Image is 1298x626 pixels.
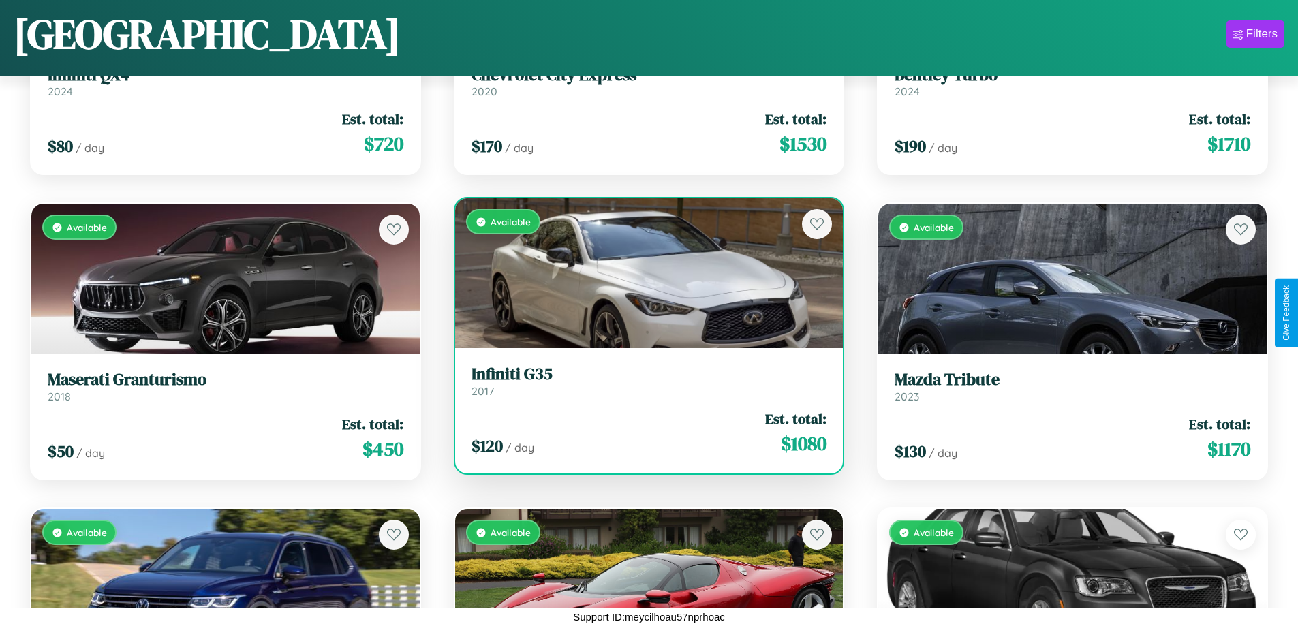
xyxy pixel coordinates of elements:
[48,65,403,85] h3: Infiniti QX4
[1189,414,1250,434] span: Est. total:
[48,84,73,98] span: 2024
[48,370,403,390] h3: Maserati Granturismo
[895,135,926,157] span: $ 190
[765,409,826,428] span: Est. total:
[1207,435,1250,463] span: $ 1170
[342,414,403,434] span: Est. total:
[472,65,827,85] h3: Chevrolet City Express
[48,370,403,403] a: Maserati Granturismo2018
[491,527,531,538] span: Available
[895,370,1250,390] h3: Mazda Tribute
[14,6,401,62] h1: [GEOGRAPHIC_DATA]
[895,84,920,98] span: 2024
[1189,109,1250,129] span: Est. total:
[914,221,954,233] span: Available
[895,65,1250,85] h3: Bentley Turbo
[1207,130,1250,157] span: $ 1710
[491,216,531,228] span: Available
[929,141,957,155] span: / day
[472,135,502,157] span: $ 170
[895,370,1250,403] a: Mazda Tribute2023
[472,84,497,98] span: 2020
[895,390,919,403] span: 2023
[765,109,826,129] span: Est. total:
[67,527,107,538] span: Available
[48,65,403,99] a: Infiniti QX42024
[929,446,957,460] span: / day
[895,440,926,463] span: $ 130
[48,135,73,157] span: $ 80
[48,390,71,403] span: 2018
[76,141,104,155] span: / day
[76,446,105,460] span: / day
[472,364,827,384] h3: Infiniti G35
[67,221,107,233] span: Available
[1246,27,1278,41] div: Filters
[472,364,827,398] a: Infiniti G352017
[506,441,534,454] span: / day
[364,130,403,157] span: $ 720
[1226,20,1284,48] button: Filters
[48,440,74,463] span: $ 50
[342,109,403,129] span: Est. total:
[472,384,494,398] span: 2017
[779,130,826,157] span: $ 1530
[505,141,534,155] span: / day
[781,430,826,457] span: $ 1080
[472,65,827,99] a: Chevrolet City Express2020
[914,527,954,538] span: Available
[472,435,503,457] span: $ 120
[1282,285,1291,341] div: Give Feedback
[573,608,725,626] p: Support ID: meycilhoau57nprhoac
[362,435,403,463] span: $ 450
[895,65,1250,99] a: Bentley Turbo2024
